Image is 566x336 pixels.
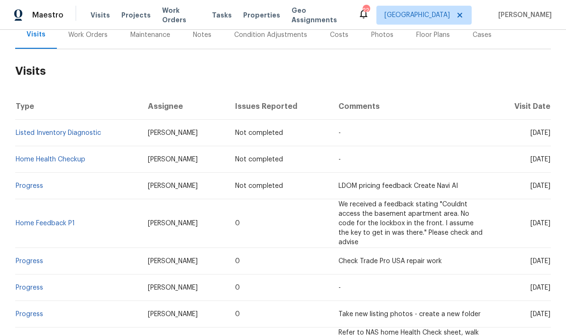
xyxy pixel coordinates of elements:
[235,284,240,291] span: 0
[235,183,283,189] span: Not completed
[338,201,483,246] span: We received a feedback stating "Couldnt access the basement apartment area. No code for the lockb...
[16,284,43,291] a: Progress
[331,93,492,120] th: Comments
[371,30,393,40] div: Photos
[15,93,140,120] th: Type
[338,183,458,189] span: LDOM pricing feedback Create Navi AI
[16,220,75,227] a: Home Feedback P1
[338,156,341,163] span: -
[16,130,101,136] a: Listed Inventory Diagnostic
[530,258,550,265] span: [DATE]
[16,183,43,189] a: Progress
[32,10,64,20] span: Maestro
[530,156,550,163] span: [DATE]
[235,220,240,227] span: 0
[473,30,492,40] div: Cases
[16,156,85,163] a: Home Health Checkup
[235,258,240,265] span: 0
[338,311,481,318] span: Take new listing photos - create a new folder
[530,130,550,136] span: [DATE]
[338,284,341,291] span: -
[338,130,341,136] span: -
[148,311,198,318] span: [PERSON_NAME]
[530,284,550,291] span: [DATE]
[148,130,198,136] span: [PERSON_NAME]
[384,10,450,20] span: [GEOGRAPHIC_DATA]
[292,6,347,25] span: Geo Assignments
[494,10,552,20] span: [PERSON_NAME]
[15,49,551,93] h2: Visits
[416,30,450,40] div: Floor Plans
[121,10,151,20] span: Projects
[243,10,280,20] span: Properties
[235,130,283,136] span: Not completed
[27,30,46,39] div: Visits
[212,12,232,18] span: Tasks
[530,311,550,318] span: [DATE]
[16,258,43,265] a: Progress
[148,156,198,163] span: [PERSON_NAME]
[235,311,240,318] span: 0
[530,220,550,227] span: [DATE]
[68,30,108,40] div: Work Orders
[162,6,201,25] span: Work Orders
[148,220,198,227] span: [PERSON_NAME]
[338,258,442,265] span: Check Trade Pro USA repair work
[330,30,348,40] div: Costs
[492,93,551,120] th: Visit Date
[363,6,369,15] div: 22
[130,30,170,40] div: Maintenance
[140,93,228,120] th: Assignee
[530,183,550,189] span: [DATE]
[91,10,110,20] span: Visits
[228,93,331,120] th: Issues Reported
[235,156,283,163] span: Not completed
[148,183,198,189] span: [PERSON_NAME]
[148,284,198,291] span: [PERSON_NAME]
[234,30,307,40] div: Condition Adjustments
[148,258,198,265] span: [PERSON_NAME]
[16,311,43,318] a: Progress
[193,30,211,40] div: Notes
